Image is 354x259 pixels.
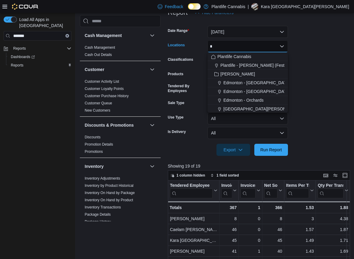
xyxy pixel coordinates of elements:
[85,176,120,181] span: Inventory Adjustments
[168,129,186,134] label: Is Delivery
[207,52,288,61] button: Plantlife Cannabis
[264,204,282,211] div: 366
[85,163,104,169] h3: Inventory
[85,142,113,147] span: Promotion Details
[177,173,205,178] span: 1 column hidden
[80,78,161,116] div: Customer
[65,34,69,38] button: Clear input
[264,183,277,189] div: Net Sold
[248,3,249,10] p: |
[85,212,111,217] a: Package Details
[241,183,255,189] div: Invoices Ref
[221,215,237,222] div: 8
[170,248,217,255] div: [PERSON_NAME]
[85,149,103,154] span: Promotions
[332,172,339,179] button: Display options
[1,44,74,53] button: Reports
[85,79,119,84] a: Customer Activity List
[85,108,110,113] a: New Customers
[168,28,189,33] label: Date Range
[8,53,71,60] span: Dashboards
[264,215,282,222] div: 8
[318,226,348,233] div: 1.87
[168,72,183,76] label: Products
[85,142,113,146] a: Promotion Details
[85,150,103,154] a: Promotions
[170,237,217,244] div: Kara [GEOGRAPHIC_DATA][PERSON_NAME]
[221,183,232,198] div: Invoices Sold
[85,53,112,57] a: Cash Out Details
[85,79,119,84] span: Customer Activity List
[165,4,183,10] span: Feedback
[8,62,26,69] a: Reports
[241,248,260,255] div: 1
[286,226,314,233] div: 1.57
[85,86,124,91] span: Customer Loyalty Points
[85,108,110,113] span: New Customers
[11,45,28,52] button: Reports
[85,94,129,98] span: Customer Purchase History
[80,44,161,61] div: Cash Management
[220,62,292,68] span: Plantlife - [PERSON_NAME] (Festival)
[286,183,314,198] button: Items Per Transaction
[207,105,288,113] button: [GEOGRAPHIC_DATA][PERSON_NAME]
[207,96,288,105] button: Edmonton - Orchards
[170,215,217,222] div: [PERSON_NAME]
[85,101,112,105] a: Customer Queue
[85,205,121,210] span: Inventory Transactions
[11,63,23,68] span: Reports
[221,226,237,233] div: 46
[254,144,288,156] button: Run Report
[221,183,237,198] button: Invoices Sold
[8,53,37,60] a: Dashboards
[318,215,348,222] div: 4.38
[322,172,329,179] button: Keyboard shortcuts
[188,3,201,10] input: Dark Mode
[318,204,348,211] div: 1.88
[286,183,309,198] div: Items Per Transaction
[170,204,217,211] div: Totals
[264,226,282,233] div: 46
[318,183,343,189] div: Qty Per Transaction
[208,172,241,179] button: 1 field sorted
[280,44,284,49] button: Close list of options
[168,172,207,179] button: 1 column hidden
[207,127,288,139] button: All
[220,144,247,156] span: Export
[241,237,260,244] div: 0
[241,215,260,222] div: 0
[207,113,288,125] button: All
[221,204,237,211] div: 367
[85,52,112,57] span: Cash Out Details
[170,183,213,189] div: Tendered Employee
[251,3,259,10] div: Kara St.Louis
[286,248,314,255] div: 1.43
[85,66,147,72] button: Customer
[85,191,135,195] a: Inventory On Hand by Package
[6,61,74,69] button: Reports
[85,32,147,39] button: Cash Management
[211,3,245,10] p: Plantlife Cannabis
[155,1,186,13] a: Feedback
[168,100,184,105] label: Sale Type
[85,183,134,188] a: Inventory by Product Historical
[260,147,282,153] span: Run Report
[85,66,104,72] h3: Customer
[85,32,122,39] h3: Cash Management
[149,32,156,39] button: Cash Management
[207,61,288,70] button: Plantlife - [PERSON_NAME] (Festival)
[85,198,133,202] span: Inventory On Hand by Product
[207,79,288,87] button: Edmonton - [GEOGRAPHIC_DATA]
[221,237,237,244] div: 45
[17,17,71,29] span: Load All Apps in [GEOGRAPHIC_DATA]
[12,4,39,10] img: Cova
[11,45,71,52] span: Reports
[11,54,35,59] span: Dashboards
[85,220,111,224] a: Package History
[318,237,348,244] div: 1.71
[261,3,349,10] p: Kara [GEOGRAPHIC_DATA][PERSON_NAME]
[85,45,115,50] a: Cash Management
